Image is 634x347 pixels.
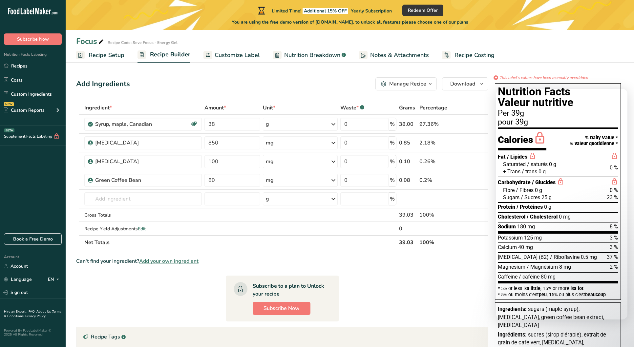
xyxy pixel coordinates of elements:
[95,120,177,128] div: Syrup, maple, Canadian
[215,51,260,60] span: Customize Label
[266,120,269,128] div: g
[375,77,437,90] button: Manage Recipe
[76,48,124,63] a: Recipe Setup
[264,304,300,312] span: Subscribe Now
[25,314,46,318] a: Privacy Policy
[266,158,274,165] div: mg
[4,329,62,337] div: Powered By FoodLabelMaker © 2025 All Rights Reserved
[4,107,45,114] div: Custom Reports
[48,276,62,283] div: EN
[351,8,392,14] span: Yearly Subscription
[303,8,348,14] span: Additional 15% OFF
[419,211,457,219] div: 100%
[419,139,457,147] div: 2.18%
[95,139,177,147] div: [MEDICAL_DATA]
[138,226,146,232] span: Edit
[84,192,202,205] input: Add Ingredient
[76,35,105,47] div: Focus
[4,309,27,314] a: Hire an Expert .
[232,19,468,26] span: You are using the free demo version of [DOMAIN_NAME], to unlock all features please choose one of...
[457,19,468,25] span: plans
[273,48,346,63] a: Nutrition Breakdown
[399,158,417,165] div: 0.10
[340,104,364,112] div: Waste
[257,7,392,14] div: Limited Time!
[359,48,429,63] a: Notes & Attachments
[419,104,447,112] span: Percentage
[4,309,61,318] a: Terms & Conditions .
[83,235,398,249] th: Net Totals
[29,309,36,314] a: FAQ .
[253,302,310,315] button: Subscribe Now
[418,235,458,249] th: 100%
[370,51,429,60] span: Notes & Attachments
[4,274,32,285] a: Language
[419,176,457,184] div: 0.2%
[4,128,14,132] div: BETA
[399,225,417,233] div: 0
[389,80,426,88] div: Manage Recipe
[95,158,177,165] div: [MEDICAL_DATA]
[76,79,130,89] div: Add Ingredients
[266,195,269,203] div: g
[419,120,457,128] div: 97.36%
[399,211,417,219] div: 39.03
[408,7,438,14] span: Redeem Offer
[266,139,274,147] div: mg
[137,47,190,63] a: Recipe Builder
[399,139,417,147] div: 0.85
[150,50,190,59] span: Recipe Builder
[95,176,177,184] div: Green Coffee Bean
[442,48,495,63] a: Recipe Costing
[139,257,199,265] span: Add your own ingredient
[204,104,226,112] span: Amount
[84,104,112,112] span: Ingredient
[454,51,495,60] span: Recipe Costing
[399,176,417,184] div: 0.08
[399,104,415,112] span: Grams
[89,51,124,60] span: Recipe Setup
[496,89,627,319] iframe: Intercom live chat
[266,176,274,184] div: mg
[450,80,475,88] span: Download
[36,309,52,314] a: About Us .
[84,212,202,219] div: Gross Totals
[108,40,178,46] div: Recipe Code: Seve Focus - Energy Gel
[4,102,14,106] div: NEW
[398,235,418,249] th: 39.03
[263,104,275,112] span: Unit
[498,86,618,108] h1: Nutrition Facts Valeur nutritive
[442,77,488,90] button: Download
[284,51,340,60] span: Nutrition Breakdown
[499,75,588,81] i: This label's values have been manually overridden
[402,5,443,16] button: Redeem Offer
[17,36,49,43] span: Subscribe Now
[612,325,627,340] iframe: Intercom live chat
[498,332,527,338] span: Ingrédients:
[253,282,326,298] div: Subscribe to a plan to Unlock your recipe
[203,48,260,63] a: Customize Label
[419,158,457,165] div: 0.26%
[4,33,62,45] button: Subscribe Now
[399,120,417,128] div: 38.00
[76,257,488,265] div: Can't find your ingredient?
[4,233,62,245] a: Book a Free Demo
[76,327,488,347] div: Recipe Tags
[84,225,202,232] div: Recipe Yield Adjustments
